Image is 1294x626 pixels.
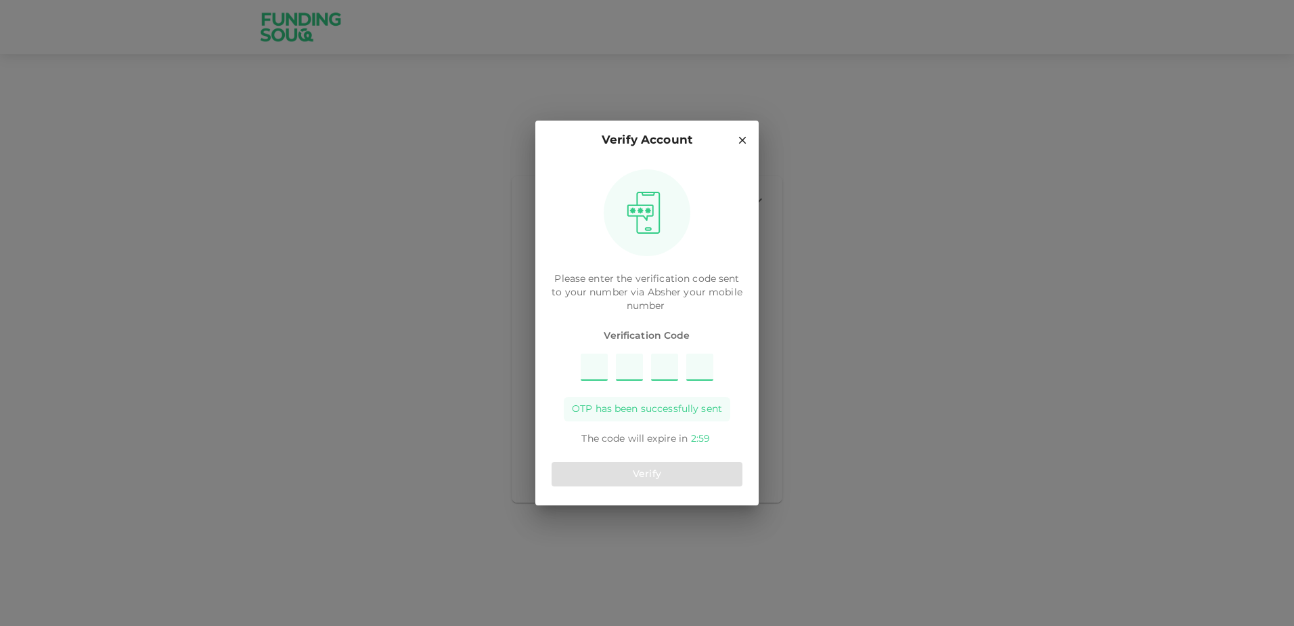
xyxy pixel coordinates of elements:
input: Please enter OTP character 3 [651,354,678,381]
span: your mobile number [627,288,742,311]
span: OTP has been successfully sent [572,402,722,416]
img: otpImage [622,191,665,234]
p: Verify Account [602,131,692,150]
span: The code will expire in [581,434,688,444]
span: Verification Code [552,329,742,343]
input: Please enter OTP character 4 [686,354,713,381]
p: Please enter the verification code sent to your number via Absher [552,272,742,313]
input: Please enter OTP character 1 [581,354,608,381]
span: 2 : 59 [691,434,710,444]
input: Please enter OTP character 2 [616,354,643,381]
